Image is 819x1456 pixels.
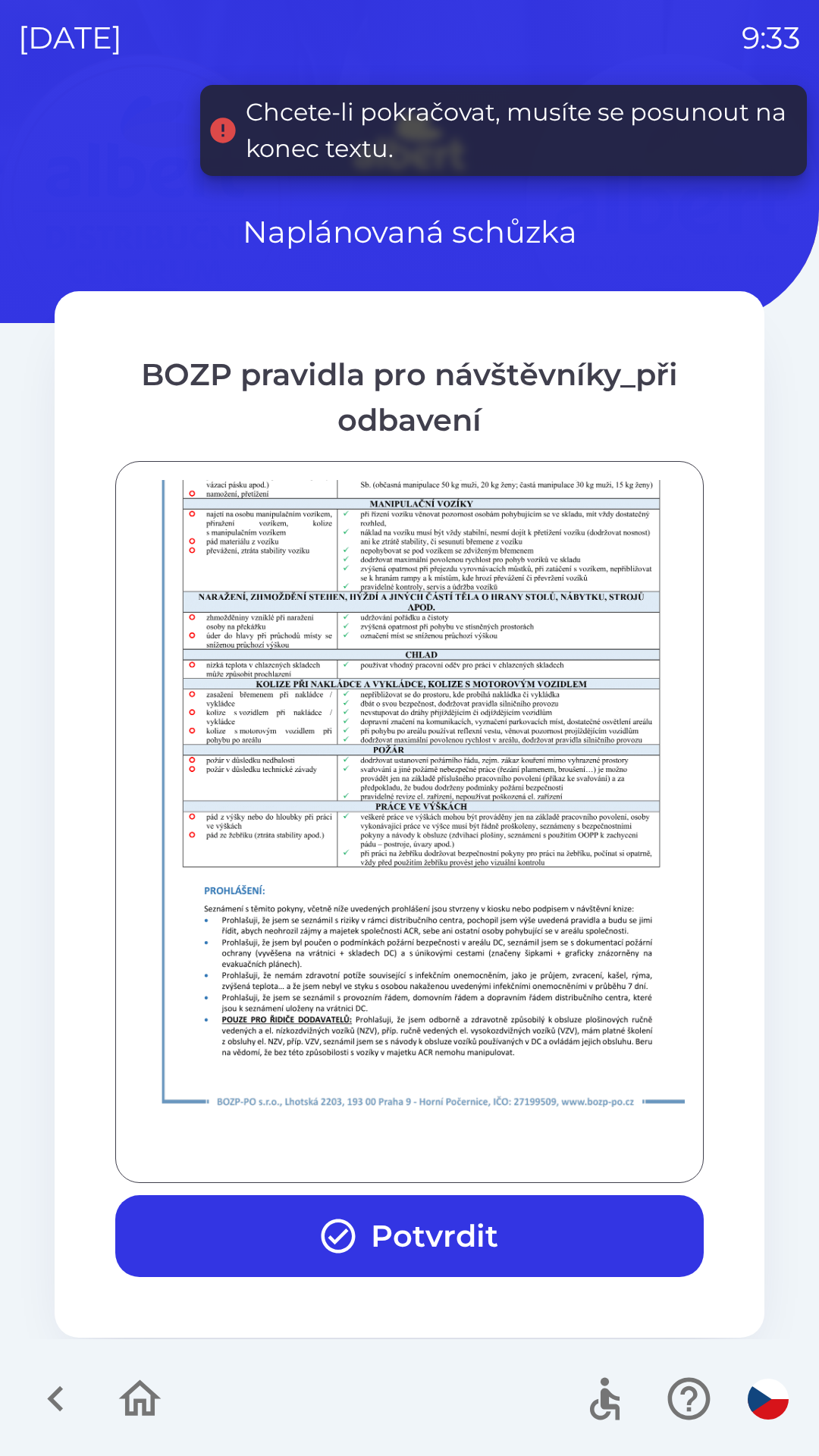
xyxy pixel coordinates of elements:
img: t5iKY4Cocv4gECBCogIEgBgIECBAgQIAAAQIEDAQNECBAgAABAgQIECCwAh4EVRAgQIAAAQIECBAg4EHQAAECBAgQIECAAAEC... [134,290,723,1122]
div: BOZP pravidla pro návštěvníky_při odbavení [115,352,704,443]
button: Potvrdit [115,1195,704,1277]
img: Logo [55,106,764,179]
p: Naplánovaná schůzka [243,209,577,255]
p: 9:33 [742,15,801,61]
img: cs flag [748,1379,789,1420]
p: [DATE] [18,15,122,61]
div: Chcete-li pokračovat, musíte se posunout na konec textu. [246,94,792,167]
